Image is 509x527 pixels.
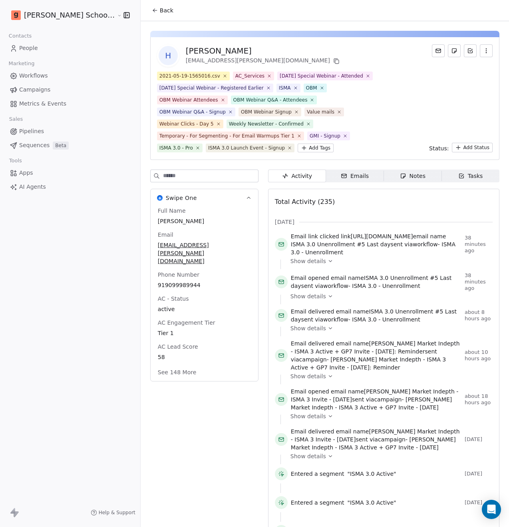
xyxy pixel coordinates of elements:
div: Weekly Newsletter - Confirmed [229,120,304,128]
a: Show details [290,412,487,420]
a: Show details [290,452,487,460]
span: [PERSON_NAME] School of Finance LLP [24,10,115,20]
span: 38 minutes ago [465,235,493,254]
div: OBM Webinar Q&A - Attendees [233,96,308,104]
span: Pipelines [19,127,44,136]
span: ISMA 3.0 Unenrollment #5 Last day [291,308,457,323]
span: 58 [158,353,251,361]
span: Email opened [291,275,329,281]
span: Email delivered [291,340,334,347]
div: ISMA [279,84,291,92]
span: about 10 hours ago [465,349,493,362]
span: Email opened [291,388,329,395]
span: Workflows [19,72,48,80]
a: Apps [6,166,134,180]
span: [DATE] [465,499,493,506]
span: "ISMA 3.0 Active" [348,499,396,507]
span: email name sent via workflow - [291,307,461,323]
span: [PERSON_NAME] Market Indepth - ISMA 3 Invite - [DATE] [291,388,459,403]
span: Sequences [19,141,50,150]
a: SequencesBeta [6,139,134,152]
span: about 8 hours ago [465,309,493,322]
span: Entered a segment [291,470,344,478]
a: Workflows [6,69,134,82]
a: Show details [290,324,487,332]
div: 2021-05-19-1565016.csv [159,72,220,80]
span: email name sent via workflow - [291,274,461,290]
a: Show details [290,292,487,300]
span: Tools [6,155,25,167]
div: [DATE] Special Webinar - Registered Earlier [159,84,264,92]
span: [PERSON_NAME] Market Indepth - ISMA 3 Invite - [DATE] [291,428,460,443]
span: Back [160,6,173,14]
span: email name sent via campaign - [291,427,461,451]
span: Show details [290,412,326,420]
span: email name sent via campaign - [291,387,461,411]
span: Swipe One [166,194,197,202]
span: Help & Support [99,509,135,516]
span: [URL][DOMAIN_NAME] [351,233,413,240]
div: ISMA 3.0 - Pro [159,144,193,152]
span: AI Agents [19,183,46,191]
div: Open Intercom Messenger [482,500,501,519]
span: ISMA 3.0 Unenrollment #5 Last day [291,241,391,248]
span: AC Lead Score [156,343,200,351]
span: about 18 hours ago [465,393,493,406]
span: [DATE] [465,471,493,477]
span: Show details [290,452,326,460]
span: 919099989944 [158,281,251,289]
span: Campaigns [19,86,50,94]
div: [DATE] Special Webinar - Attended [280,72,363,80]
span: Show details [290,257,326,265]
span: Phone Number [156,271,201,279]
span: [DATE] [465,436,493,443]
span: Beta [53,142,69,150]
a: Show details [290,257,487,265]
div: Swipe OneSwipe One [151,207,258,381]
div: Webinar Clicks - Day 5 [159,120,214,128]
span: email name sent via campaign - [291,339,461,371]
a: Campaigns [6,83,134,96]
button: See 148 More [153,365,201,379]
div: Value mails [307,108,334,116]
div: [PERSON_NAME] [186,45,341,56]
span: AC - Status [156,295,191,303]
span: "ISMA 3.0 Active" [348,470,396,478]
span: Sales [6,113,26,125]
span: AC Engagement Tier [156,319,217,327]
button: [PERSON_NAME] School of Finance LLP [10,8,111,22]
span: Marketing [5,58,38,70]
span: Email delivered [291,428,334,435]
img: Goela%20School%20Logos%20(4).png [11,10,21,20]
span: active [158,305,251,313]
div: [EMAIL_ADDRESS][PERSON_NAME][DOMAIN_NAME] [186,56,341,66]
span: Show details [290,292,326,300]
span: Show details [290,372,326,380]
a: People [6,42,134,55]
span: Full Name [156,207,187,215]
div: Emails [341,172,369,180]
button: Swipe OneSwipe One [151,189,258,207]
span: Total Activity (235) [275,198,335,206]
span: link email name sent via workflow - [291,232,461,256]
span: Tier 1 [158,329,251,337]
span: People [19,44,38,52]
a: Help & Support [91,509,135,516]
div: Notes [400,172,425,180]
span: Entered a segment [291,499,344,507]
div: Temporary - For Segmenting - For Email Warmups Tier 1 [159,132,294,140]
div: ISMA 3.0 Launch Event - Signup [208,144,285,152]
div: GMI - Signup [310,132,340,140]
span: Email [156,231,175,239]
span: 38 minutes ago [465,272,493,291]
a: AI Agents [6,180,134,194]
a: Show details [290,372,487,380]
span: Metrics & Events [19,100,66,108]
div: AC_Services [235,72,264,80]
span: [PERSON_NAME] Market Indepth - ISMA 3 Active + GP7 Invite - [DATE]: Reminder [291,356,446,371]
button: Add Tags [298,144,334,152]
span: ISMA 3.0 - Unenrollment [352,283,420,289]
img: Swipe One [157,195,163,201]
span: ISMA 3.0 Unenrollment #5 Last day [291,275,452,289]
span: [PERSON_NAME] [158,217,251,225]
